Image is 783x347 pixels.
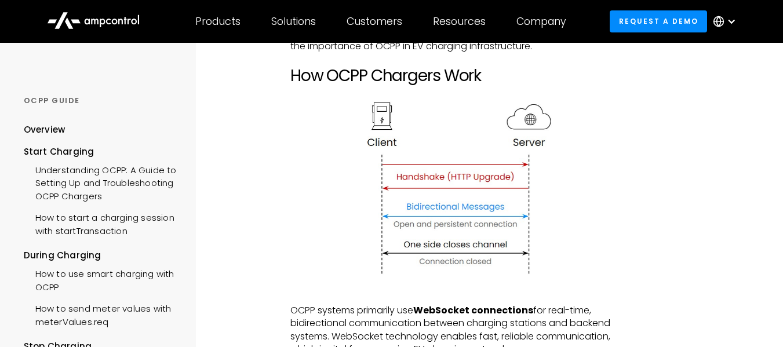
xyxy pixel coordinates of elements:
div: Start Charging [24,145,180,158]
div: Products [195,15,241,28]
a: How to send meter values with meterValues.req [24,297,180,331]
a: Overview [24,123,65,145]
p: ‍ [290,53,622,66]
a: How to use smart charging with OCPP [24,262,180,297]
div: Customers [347,15,402,28]
img: How websocket for EV chargers work [356,98,556,285]
div: Company [516,15,566,28]
div: Resources [433,15,486,28]
h2: How OCPP Chargers Work [290,66,622,86]
div: Solutions [271,15,316,28]
strong: WebSocket connections [413,304,533,317]
div: During Charging [24,249,180,262]
div: Overview [24,123,65,136]
a: Request a demo [610,10,707,32]
p: ‍ [290,291,622,304]
a: How to start a charging session with startTransaction [24,206,180,240]
p: ‍ [290,86,622,98]
div: OCPP GUIDE [24,96,180,106]
a: Understanding OCPP: A Guide to Setting Up and Troubleshooting OCPP Chargers [24,158,180,206]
